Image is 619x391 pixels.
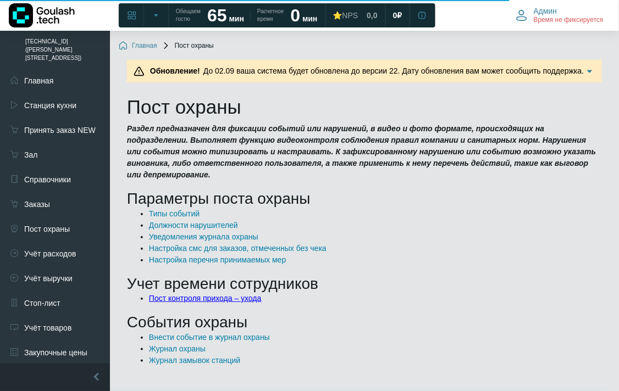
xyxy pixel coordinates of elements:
a: Пост контроля прихода – ухода [149,294,262,303]
span: Обещаем гостю [176,8,201,23]
a: 0 ₽ [386,5,409,25]
a: Настройка смс для заказов, отмеченных без чека [149,244,327,253]
img: Подробнее [584,66,595,77]
a: Должности нарушителей [149,221,238,230]
span: Админ [534,6,557,16]
span: ₽ [397,10,402,20]
span: Расчетное время [257,8,284,23]
span: мин [302,14,317,23]
h2: Учет времени сотрудников [127,275,602,293]
b: Обновление! [150,66,200,75]
img: Предупреждение [134,66,145,77]
img: Логотип компании Goulash.tech [9,3,75,27]
span: Пост охраны [162,42,214,51]
span: NPS [342,11,358,20]
blockquote: Раздел предназначен для фиксации событий или нарушений, в видео и фото формате, происходящих на п... [127,123,602,181]
a: Настройка перечня принимаемых мер [149,255,286,264]
span: 0,0 [367,10,377,20]
a: Уведомления журнала охраны [149,232,258,241]
strong: 65 [207,5,227,25]
a: Журнал охраны [149,344,206,353]
div: ⭐ [333,10,358,20]
span: 0 [393,10,397,20]
h1: Пост охраны [127,96,602,119]
a: Обещаем гостю 65 мин Расчетное время 0 мин [169,5,324,25]
a: Типы событий [149,209,200,218]
h2: События охраны [127,313,602,332]
span: До 02.09 ваша система будет обновлена до версии 22. Дату обновления вам может сообщить поддержка.... [147,66,584,87]
strong: 0 [291,5,301,25]
a: Внести событие в журнал охраны [149,333,270,342]
h2: Параметры поста охраны [127,189,602,208]
button: Админ Время не фиксируется [510,4,610,27]
span: мин [229,14,244,23]
a: Главная [119,42,157,51]
a: Журнал замывок станций [149,356,240,365]
a: ⭐NPS 0,0 [327,5,384,25]
span: Время не фиксируется [534,16,604,25]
